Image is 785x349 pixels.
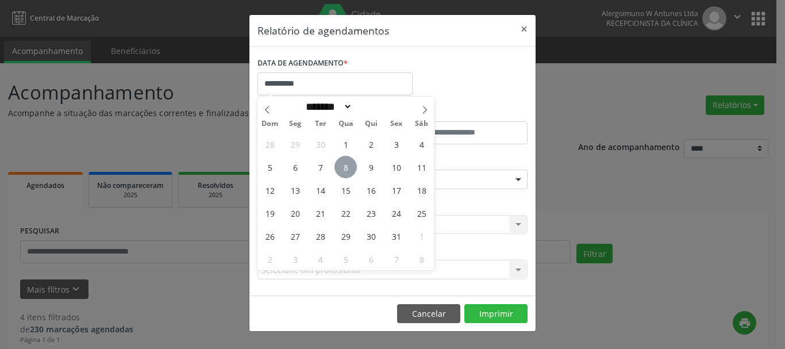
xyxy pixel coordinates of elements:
[257,23,389,38] h5: Relatório de agendamentos
[385,156,407,178] span: Outubro 10, 2025
[259,248,281,270] span: Novembro 2, 2025
[410,179,433,201] span: Outubro 18, 2025
[257,55,348,72] label: DATA DE AGENDAMENTO
[259,179,281,201] span: Outubro 12, 2025
[309,248,332,270] span: Novembro 4, 2025
[284,202,306,224] span: Outubro 20, 2025
[302,101,352,113] select: Month
[309,156,332,178] span: Outubro 7, 2025
[360,133,382,155] span: Outubro 2, 2025
[395,103,528,121] label: ATÉ
[333,120,359,128] span: Qua
[410,133,433,155] span: Outubro 4, 2025
[259,156,281,178] span: Outubro 5, 2025
[410,248,433,270] span: Novembro 8, 2025
[284,156,306,178] span: Outubro 6, 2025
[385,179,407,201] span: Outubro 17, 2025
[309,202,332,224] span: Outubro 21, 2025
[397,304,460,324] button: Cancelar
[385,225,407,247] span: Outubro 31, 2025
[259,133,281,155] span: Setembro 28, 2025
[360,179,382,201] span: Outubro 16, 2025
[360,248,382,270] span: Novembro 6, 2025
[384,120,409,128] span: Sex
[352,101,390,113] input: Year
[410,225,433,247] span: Novembro 1, 2025
[257,120,283,128] span: Dom
[284,248,306,270] span: Novembro 3, 2025
[385,133,407,155] span: Outubro 3, 2025
[309,133,332,155] span: Setembro 30, 2025
[334,179,357,201] span: Outubro 15, 2025
[360,225,382,247] span: Outubro 30, 2025
[513,15,536,43] button: Close
[360,202,382,224] span: Outubro 23, 2025
[259,202,281,224] span: Outubro 19, 2025
[385,202,407,224] span: Outubro 24, 2025
[334,156,357,178] span: Outubro 8, 2025
[410,202,433,224] span: Outubro 25, 2025
[259,225,281,247] span: Outubro 26, 2025
[309,225,332,247] span: Outubro 28, 2025
[464,304,528,324] button: Imprimir
[284,133,306,155] span: Setembro 29, 2025
[409,120,434,128] span: Sáb
[385,248,407,270] span: Novembro 7, 2025
[334,248,357,270] span: Novembro 5, 2025
[359,120,384,128] span: Qui
[334,202,357,224] span: Outubro 22, 2025
[283,120,308,128] span: Seg
[284,179,306,201] span: Outubro 13, 2025
[284,225,306,247] span: Outubro 27, 2025
[334,133,357,155] span: Outubro 1, 2025
[410,156,433,178] span: Outubro 11, 2025
[360,156,382,178] span: Outubro 9, 2025
[334,225,357,247] span: Outubro 29, 2025
[308,120,333,128] span: Ter
[309,179,332,201] span: Outubro 14, 2025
